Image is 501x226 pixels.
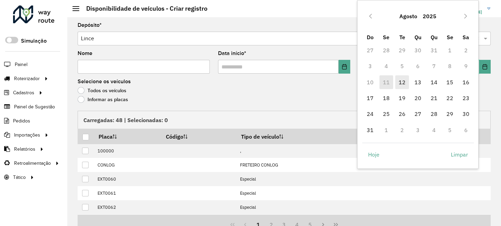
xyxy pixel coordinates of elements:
[94,158,161,172] td: CONLOG
[414,34,421,41] span: Qu
[394,122,410,138] td: 2
[410,106,426,122] td: 27
[426,74,442,90] td: 14
[442,106,458,122] td: 29
[78,111,491,129] div: Carregadas: 48 | Selecionadas: 0
[394,42,410,58] td: 29
[379,107,393,121] span: 25
[339,60,350,74] button: Choose Date
[362,148,385,161] button: Hoje
[397,8,420,24] button: Choose Month
[367,34,374,41] span: Do
[451,150,468,159] span: Limpar
[218,49,246,57] label: Data início
[362,58,378,74] td: 3
[399,34,405,41] span: Te
[459,91,473,105] span: 23
[447,34,453,41] span: Se
[94,129,161,144] th: Placa
[410,42,426,58] td: 30
[411,107,425,121] span: 27
[426,90,442,106] td: 21
[94,172,161,186] td: EXT0060
[458,42,474,58] td: 2
[426,106,442,122] td: 28
[94,144,161,158] td: 100000
[410,90,426,106] td: 20
[420,8,439,24] button: Choose Year
[94,200,161,214] td: EXT0062
[237,186,362,200] td: Especial
[237,129,362,144] th: Tipo de veículo
[426,122,442,138] td: 4
[459,75,473,89] span: 16
[378,90,394,106] td: 18
[14,146,35,153] span: Relatórios
[15,61,27,68] span: Painel
[458,106,474,122] td: 30
[362,90,378,106] td: 17
[378,106,394,122] td: 25
[378,122,394,138] td: 1
[378,74,394,90] td: 11
[460,11,471,22] button: Next Month
[383,34,389,41] span: Se
[443,75,457,89] span: 15
[431,34,437,41] span: Qu
[78,21,102,29] label: Depósito
[368,150,379,159] span: Hoje
[394,106,410,122] td: 26
[426,42,442,58] td: 31
[394,90,410,106] td: 19
[476,34,482,43] span: Clear all
[365,11,376,22] button: Previous Month
[362,122,378,138] td: 31
[411,75,425,89] span: 13
[363,123,377,137] span: 31
[442,42,458,58] td: 1
[21,37,47,45] label: Simulação
[78,96,128,103] label: Informar as placas
[14,160,51,167] span: Retroalimentação
[443,91,457,105] span: 22
[443,107,457,121] span: 29
[237,144,362,158] td: ,
[13,117,30,125] span: Pedidos
[362,106,378,122] td: 24
[378,42,394,58] td: 28
[395,75,409,89] span: 12
[458,90,474,106] td: 23
[78,49,92,57] label: Nome
[442,74,458,90] td: 15
[395,107,409,121] span: 26
[394,58,410,74] td: 5
[363,91,377,105] span: 17
[427,91,441,105] span: 21
[445,148,474,161] button: Limpar
[427,75,441,89] span: 14
[14,103,55,110] span: Painel de Sugestão
[237,172,362,186] td: Especial
[14,75,40,82] span: Roteirizador
[394,74,410,90] td: 12
[78,87,126,94] label: Todos os veículos
[13,174,26,181] span: Tático
[79,5,207,12] h2: Disponibilidade de veículos - Criar registro
[363,107,377,121] span: 24
[463,34,469,41] span: Sa
[94,186,161,200] td: EXT0061
[458,74,474,90] td: 16
[362,74,378,90] td: 10
[14,131,40,139] span: Importações
[442,90,458,106] td: 22
[237,158,362,172] td: FRETEIRO CONLOG
[411,91,425,105] span: 20
[161,129,237,144] th: Código
[459,107,473,121] span: 30
[458,58,474,74] td: 9
[458,122,474,138] td: 6
[395,91,409,105] span: 19
[362,42,378,58] td: 27
[479,60,491,74] button: Choose Date
[237,200,362,214] td: Especial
